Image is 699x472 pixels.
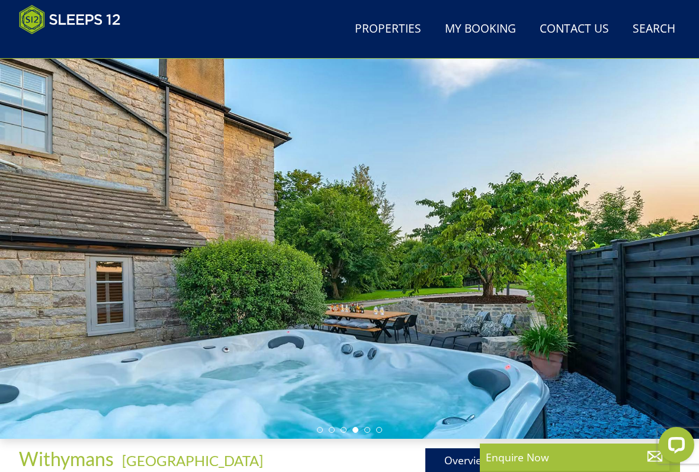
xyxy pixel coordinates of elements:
p: Enquire Now [486,449,663,465]
a: Withymans [19,447,117,470]
iframe: Customer reviews powered by Trustpilot [13,42,137,52]
a: Contact Us [535,16,614,43]
span: - [117,452,263,469]
span: Withymans [19,447,114,470]
a: Search [628,16,680,43]
a: My Booking [440,16,521,43]
iframe: LiveChat chat widget [649,422,699,472]
a: [GEOGRAPHIC_DATA] [122,452,263,469]
a: Properties [350,16,426,43]
a: Overview [425,448,508,472]
img: Sleeps 12 [19,5,121,34]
